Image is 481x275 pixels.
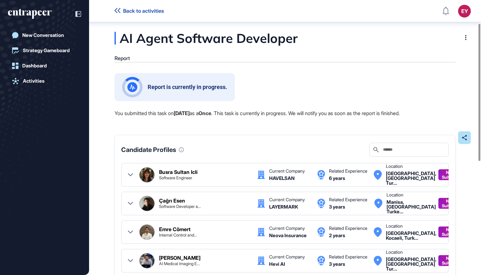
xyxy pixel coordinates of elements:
span: Back to activities [123,8,164,14]
div: İzmit, Kocaeli, Turkey Turkey [386,231,436,240]
div: Istanbul, Turkey Turkey [386,257,436,271]
div: Emre Cömert [159,227,191,232]
div: Current Company [269,226,305,230]
div: Related Experience [329,197,367,202]
div: Software Engineer [159,176,192,180]
div: Istanbul, Turkey Turkey [386,171,436,185]
img: Busra Sultan Icli [140,168,154,182]
div: LAYERMARK [269,204,298,209]
div: Software Developer at LAYERMARK [159,204,201,209]
a: Activities [8,75,81,87]
a: New Conversation [8,29,81,42]
div: [PERSON_NAME] [159,255,200,260]
div: Strategy Gameboard [23,48,70,53]
div: Related Experience [329,255,367,259]
span: Candidate Profiles [121,147,176,153]
span: Not Suitable [442,227,457,237]
div: AI Medical Imaging Expert / DLE @ Hevi AI [159,262,200,266]
div: Current Company [269,255,305,259]
div: Current Company [269,197,305,202]
strong: Once [199,110,211,116]
div: 6 years [329,176,345,181]
strong: [DATE] [174,110,190,116]
div: Manisa, Turkey Turkey [387,200,436,214]
button: EY [458,5,471,17]
div: Related Experience [329,169,367,173]
span: Not Suitable [442,256,457,265]
img: Emre Cömert [140,225,154,239]
div: Busra Sultan Icli [159,169,198,175]
a: Strategy Gameboard [8,44,81,57]
div: Location [386,224,403,228]
img: Ahmet Karagöz [140,253,154,268]
div: Internal Control and Compliance Assistant Specialist [159,233,197,237]
img: pulse [127,82,137,92]
img: Çağrı Esen [140,196,154,211]
div: Çağrı Esen [159,198,185,203]
div: 2 years [329,233,345,238]
div: Dashboard [22,63,47,69]
div: Neova Insurance [269,233,307,238]
span: Not Suitable [442,170,457,180]
div: Current Company [269,169,305,173]
a: Dashboard [8,59,81,72]
div: Location [387,193,403,197]
p: You submitted this task on as a . This task is currently in progress. We will notify you as soon ... [115,109,456,117]
div: Activities [23,78,45,84]
div: Location [386,250,403,254]
span: Not Suitable [442,199,457,208]
div: AI Agent Software Developer [115,32,361,45]
div: Report is currently in progress. [148,84,227,90]
div: Related Experience [329,226,367,230]
div: Report [115,55,130,61]
a: Back to activities [115,8,164,14]
div: Location [386,164,403,168]
div: New Conversation [22,32,64,38]
div: 3 years [329,262,345,266]
div: Hevi AI [269,262,285,266]
div: entrapeer-logo [8,9,52,19]
div: 3 years [329,204,345,209]
div: HAVELSAN [269,176,295,181]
